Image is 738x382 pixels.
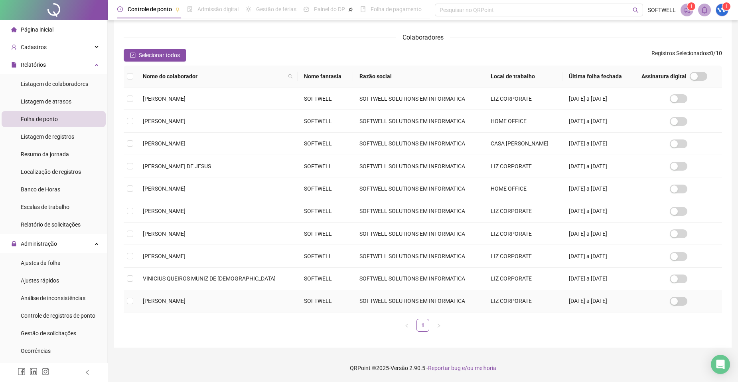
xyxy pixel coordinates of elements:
[436,323,441,328] span: right
[298,177,353,200] td: SOFTWELL
[416,319,429,332] li: 1
[353,268,484,290] td: SOFTWELL SOLUTIONS EM INFORMATICA
[484,200,562,223] td: LIZ CORPORATE
[562,133,635,155] td: [DATE] a [DATE]
[298,88,353,110] td: SOFTWELL
[298,110,353,132] td: SOFTWELL
[21,312,95,319] span: Controle de registros de ponto
[353,88,484,110] td: SOFTWELL SOLUTIONS EM INFORMATICA
[353,177,484,200] td: SOFTWELL SOLUTIONS EM INFORMATICA
[562,245,635,267] td: [DATE] a [DATE]
[256,6,296,12] span: Gestão de férias
[353,155,484,177] td: SOFTWELL SOLUTIONS EM INFORMATICA
[432,319,445,332] li: Próxima página
[298,155,353,177] td: SOFTWELL
[298,66,353,88] th: Nome fantasia
[143,185,185,192] span: [PERSON_NAME]
[484,66,562,88] th: Local de trabalho
[417,319,429,331] a: 1
[353,223,484,245] td: SOFTWELL SOLUTIONS EM INFORMATICA
[562,223,635,245] td: [DATE] a [DATE]
[348,7,353,12] span: pushpin
[651,49,722,62] span: : 0 / 10
[428,365,496,371] span: Reportar bug e/ou melhoria
[21,62,46,68] span: Relatórios
[21,116,58,122] span: Folha de ponto
[701,6,708,14] span: bell
[21,169,81,175] span: Localização de registros
[690,4,693,9] span: 1
[21,221,81,228] span: Relatório de solicitações
[562,155,635,177] td: [DATE] a [DATE]
[143,298,185,304] span: [PERSON_NAME]
[562,290,635,312] td: [DATE] a [DATE]
[405,323,409,328] span: left
[21,295,85,301] span: Análise de inconsistências
[286,70,294,82] span: search
[128,6,172,12] span: Controle de ponto
[21,151,69,157] span: Resumo da jornada
[21,44,47,50] span: Cadastros
[143,253,185,259] span: [PERSON_NAME]
[304,6,309,12] span: dashboard
[353,245,484,267] td: SOFTWELL SOLUTIONS EM INFORMATICA
[687,2,695,10] sup: 1
[371,6,422,12] span: Folha de pagamento
[143,231,185,237] span: [PERSON_NAME]
[21,260,61,266] span: Ajustes da folha
[562,88,635,110] td: [DATE] a [DATE]
[353,290,484,312] td: SOFTWELL SOLUTIONS EM INFORMATICA
[484,155,562,177] td: LIZ CORPORATE
[353,133,484,155] td: SOFTWELL SOLUTIONS EM INFORMATICA
[298,290,353,312] td: SOFTWELL
[139,51,180,60] span: Selecionar todos
[143,275,276,282] span: VINICIUS QUEIROS MUNIZ DE [DEMOGRAPHIC_DATA]
[21,348,51,354] span: Ocorrências
[484,88,562,110] td: LIZ CORPORATE
[298,268,353,290] td: SOFTWELL
[21,81,88,87] span: Listagem de colaboradores
[21,330,76,336] span: Gestão de solicitações
[21,26,53,33] span: Página inicial
[130,52,136,58] span: check-square
[18,368,26,376] span: facebook
[651,50,709,56] span: Registros Selecionados
[641,72,687,81] span: Assinatura digital
[725,4,728,9] span: 1
[353,66,484,88] th: Razão social
[484,177,562,200] td: HOME OFFICE
[484,133,562,155] td: CASA [PERSON_NAME]
[562,268,635,290] td: [DATE] a [DATE]
[11,62,17,68] span: file
[21,241,57,247] span: Administração
[353,110,484,132] td: SOFTWELL SOLUTIONS EM INFORMATICA
[432,319,445,332] button: right
[298,133,353,155] td: SOFTWELL
[21,204,69,210] span: Escalas de trabalho
[722,2,730,10] sup: Atualize o seu contato no menu Meus Dados
[314,6,345,12] span: Painel do DP
[143,208,185,214] span: [PERSON_NAME]
[360,6,366,12] span: book
[21,186,60,193] span: Banco de Horas
[298,223,353,245] td: SOFTWELL
[353,200,484,223] td: SOFTWELL SOLUTIONS EM INFORMATICA
[403,34,444,41] span: Colaboradores
[21,277,59,284] span: Ajustes rápidos
[108,354,738,382] footer: QRPoint © 2025 - 2.90.5 -
[711,355,730,374] div: Open Intercom Messenger
[143,95,185,102] span: [PERSON_NAME]
[21,98,71,105] span: Listagem de atrasos
[187,6,193,12] span: file-done
[21,133,74,140] span: Listagem de registros
[484,223,562,245] td: LIZ CORPORATE
[11,241,17,247] span: lock
[648,6,676,14] span: SOFTWELL
[562,177,635,200] td: [DATE] a [DATE]
[143,72,285,81] span: Nome do colaborador
[143,118,185,124] span: [PERSON_NAME]
[484,110,562,132] td: HOME OFFICE
[85,370,90,375] span: left
[41,368,49,376] span: instagram
[716,4,728,16] img: 808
